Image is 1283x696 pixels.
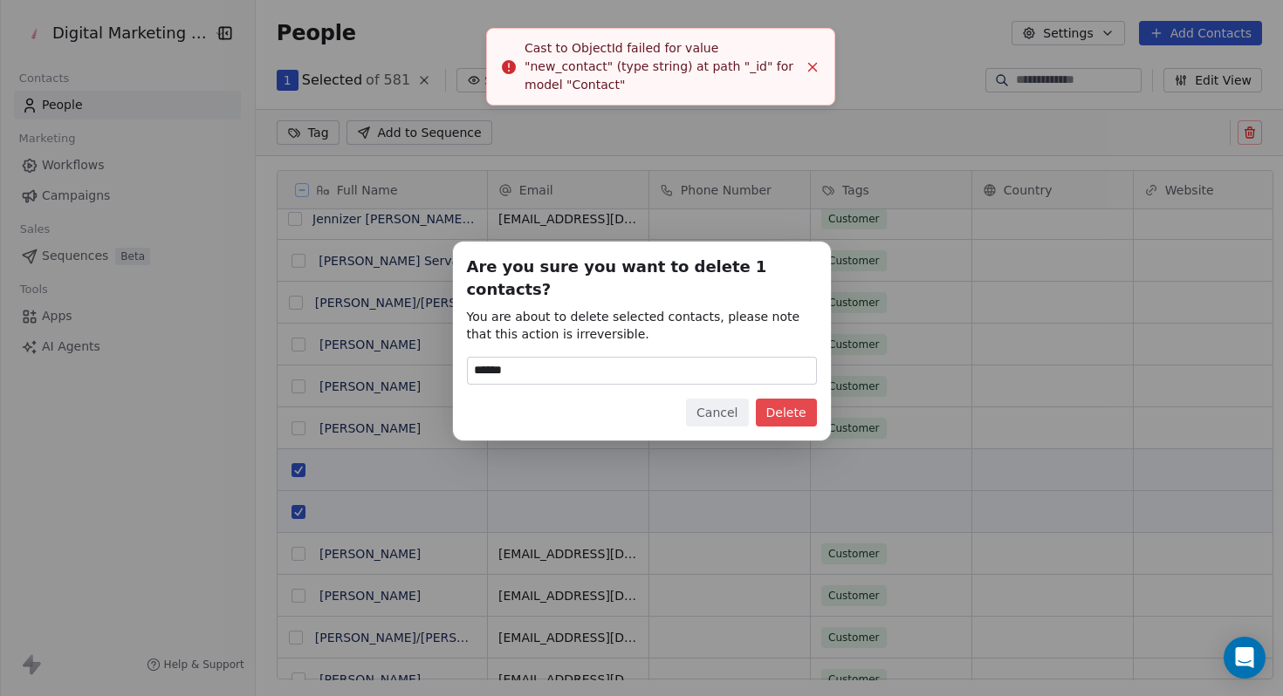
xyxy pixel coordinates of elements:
[467,256,817,301] span: Are you sure you want to delete 1 contacts?
[525,39,798,94] div: Cast to ObjectId failed for value "new_contact" (type string) at path "_id" for model "Contact"
[756,399,817,426] button: Delete
[801,56,824,78] button: Close toast
[467,308,817,343] span: You are about to delete selected contacts, please note that this action is irreversible.
[686,399,748,426] button: Cancel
